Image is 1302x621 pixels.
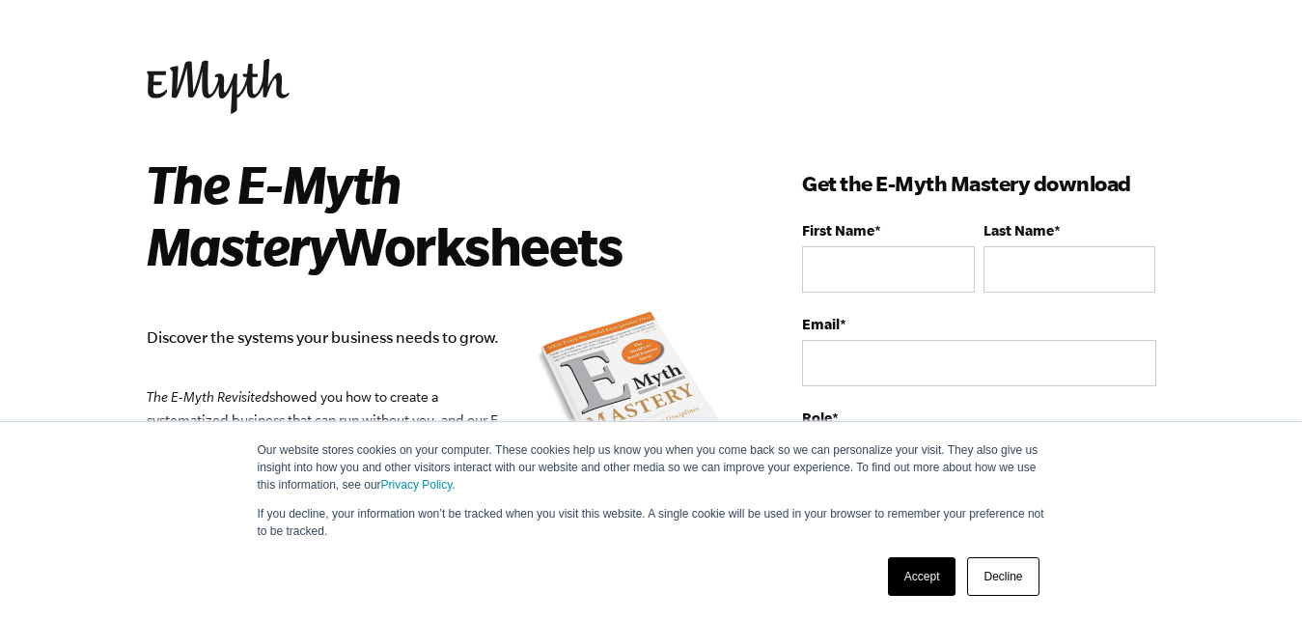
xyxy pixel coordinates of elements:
p: Our website stores cookies on your computer. These cookies help us know you when you come back so... [258,441,1045,494]
p: showed you how to create a systematized business that can run without you, and our E-Myth Mastery... [147,385,745,524]
img: emyth mastery book summary [532,307,744,516]
i: The E-Myth Mastery [147,154,401,275]
em: The E-Myth Revisited [147,389,269,405]
p: Discover the systems your business needs to grow. [147,325,745,351]
span: Role [802,409,832,426]
h3: Get the E-Myth Mastery download [802,168,1155,199]
a: Decline [967,557,1039,596]
span: First Name [802,222,874,239]
p: If you decline, your information won’t be tracked when you visit this website. A single cookie wi... [258,505,1045,540]
a: Accept [888,557,956,596]
a: Privacy Policy [381,478,453,492]
img: EMyth [147,59,290,114]
span: Email [802,316,840,332]
span: Last Name [983,222,1054,239]
h2: Worksheets [147,153,717,276]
